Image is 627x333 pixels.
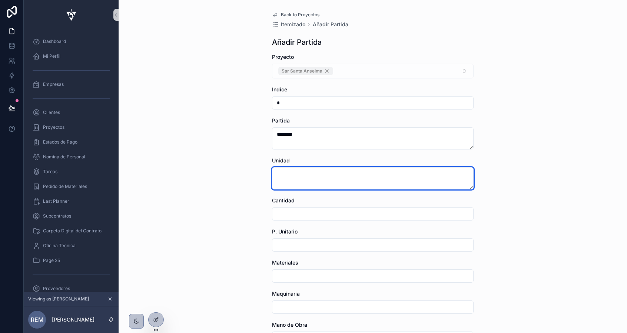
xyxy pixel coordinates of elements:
[43,154,85,160] span: Nomina de Personal
[43,184,87,189] span: Pedido de Materiales
[272,290,300,297] span: Maquinaria
[28,78,114,91] a: Empresas
[281,12,319,18] span: Back to Proyectos
[272,86,287,92] span: Indice
[28,209,114,223] a: Subcontratos
[28,296,89,302] span: Viewing as [PERSON_NAME]
[43,169,57,175] span: Tareas
[28,121,114,134] a: Proyectos
[272,54,294,60] span: Proyecto
[28,282,114,295] a: Proveedores
[62,9,80,21] img: App logo
[28,106,114,119] a: Clientes
[24,30,119,292] div: scrollable content
[28,135,114,149] a: Estados de Pago
[272,12,319,18] a: Back to Proyectos
[28,239,114,252] a: Oficina Técnica
[281,21,305,28] span: Itemizado
[272,322,307,328] span: Mano de Obra
[28,195,114,208] a: Last Planner
[43,53,60,59] span: Mi Perfil
[52,316,94,323] p: [PERSON_NAME]
[43,139,77,145] span: Estados de Pago
[272,157,290,164] span: Unidad
[313,21,348,28] a: Añadir Partida
[43,198,69,204] span: Last Planner
[31,315,44,324] span: REM
[272,228,298,235] span: P. Unitario
[43,124,64,130] span: Proyectos
[43,286,70,292] span: Proveedores
[28,35,114,48] a: Dashboard
[43,243,76,249] span: Oficina Técnica
[43,110,60,115] span: Clientes
[272,117,290,124] span: Partida
[28,50,114,63] a: Mi Perfil
[28,180,114,193] a: Pedido de Materiales
[43,258,60,263] span: Page 25
[272,197,295,203] span: Cantidad
[43,81,64,87] span: Empresas
[28,150,114,164] a: Nomina de Personal
[272,21,305,28] a: Itemizado
[43,213,71,219] span: Subcontratos
[28,254,114,267] a: Page 25
[272,259,298,266] span: Materiales
[28,224,114,238] a: Carpeta Digital del Contrato
[43,228,102,234] span: Carpeta Digital del Contrato
[43,38,66,44] span: Dashboard
[28,165,114,178] a: Tareas
[272,37,322,47] h1: Añadir Partida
